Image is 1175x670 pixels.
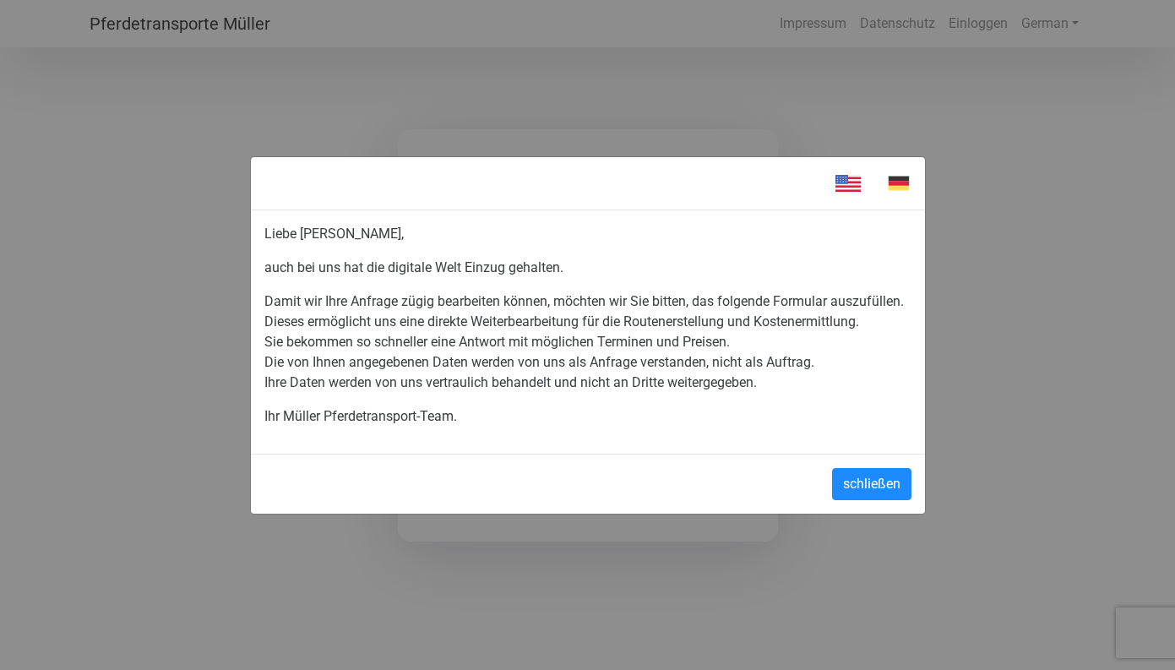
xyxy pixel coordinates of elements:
[823,171,873,196] img: en
[264,258,911,278] p: auch bei uns hat die digitale Welt Einzug gehalten.
[873,171,924,196] img: de
[264,224,911,244] p: Liebe [PERSON_NAME],
[264,406,911,427] p: Ihr Müller Pferdetransport-Team.
[264,291,911,393] p: Damit wir Ihre Anfrage zügig bearbeiten können, möchten wir Sie bitten, das folgende Formular aus...
[832,468,911,500] button: schließen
